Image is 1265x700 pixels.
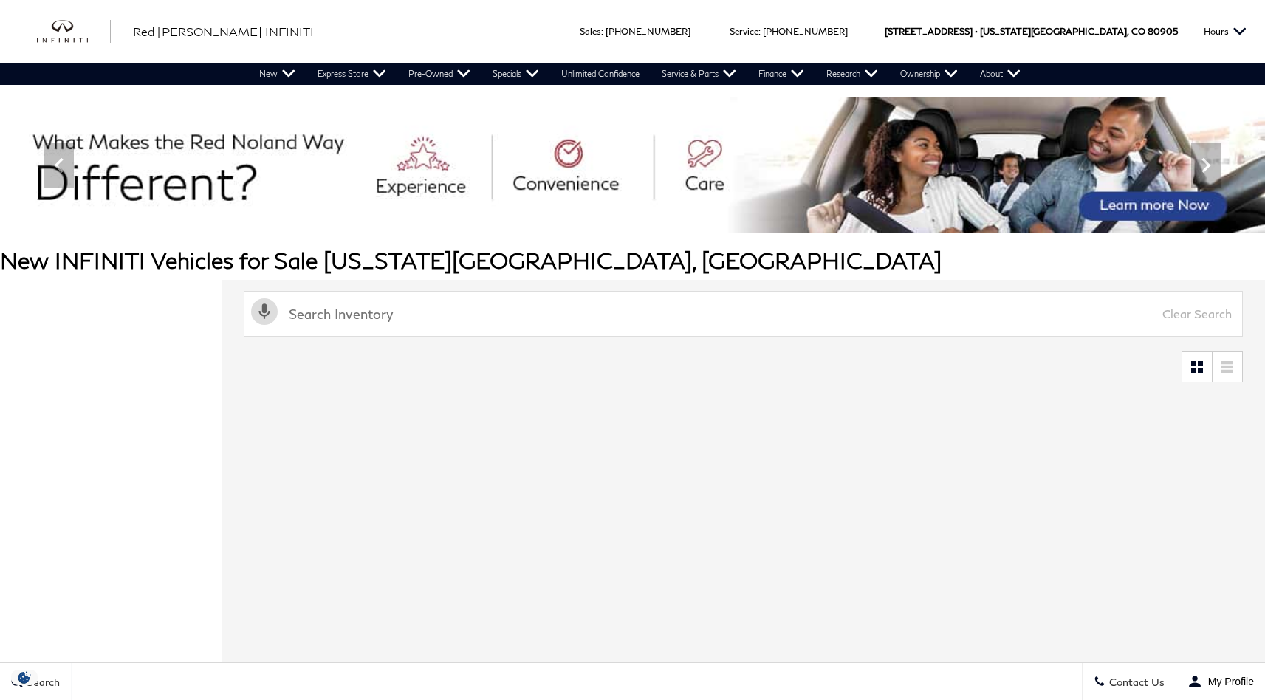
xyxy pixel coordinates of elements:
[698,206,713,221] span: Go to slide 8
[580,26,601,37] span: Sales
[1105,676,1165,688] span: Contact Us
[553,206,568,221] span: Go to slide 1
[37,20,111,44] img: INFINITI
[481,63,550,85] a: Specials
[44,143,74,188] div: Previous
[133,24,314,38] span: Red [PERSON_NAME] INFINITI
[306,63,397,85] a: Express Store
[7,670,41,685] section: Click to Open Cookie Consent Modal
[594,206,609,221] span: Go to slide 3
[244,291,1243,337] input: Search Inventory
[248,63,306,85] a: New
[251,298,278,325] svg: Click to toggle on voice search
[397,63,481,85] a: Pre-Owned
[1202,676,1254,687] span: My Profile
[615,206,630,221] span: Go to slide 4
[606,26,690,37] a: [PHONE_NUMBER]
[758,26,761,37] span: :
[23,676,60,688] span: Search
[677,206,692,221] span: Go to slide 7
[885,26,1178,37] a: [STREET_ADDRESS] • [US_STATE][GEOGRAPHIC_DATA], CO 80905
[7,670,41,685] img: Opt-Out Icon
[1191,143,1221,188] div: Next
[1176,663,1265,700] button: Open user profile menu
[747,63,815,85] a: Finance
[601,26,603,37] span: :
[763,26,848,37] a: [PHONE_NUMBER]
[651,63,747,85] a: Service & Parts
[969,63,1032,85] a: About
[37,20,111,44] a: infiniti
[815,63,889,85] a: Research
[574,206,589,221] span: Go to slide 2
[636,206,651,221] span: Go to slide 5
[657,206,671,221] span: Go to slide 6
[889,63,969,85] a: Ownership
[133,23,314,41] a: Red [PERSON_NAME] INFINITI
[730,26,758,37] span: Service
[550,63,651,85] a: Unlimited Confidence
[248,63,1032,85] nav: Main Navigation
